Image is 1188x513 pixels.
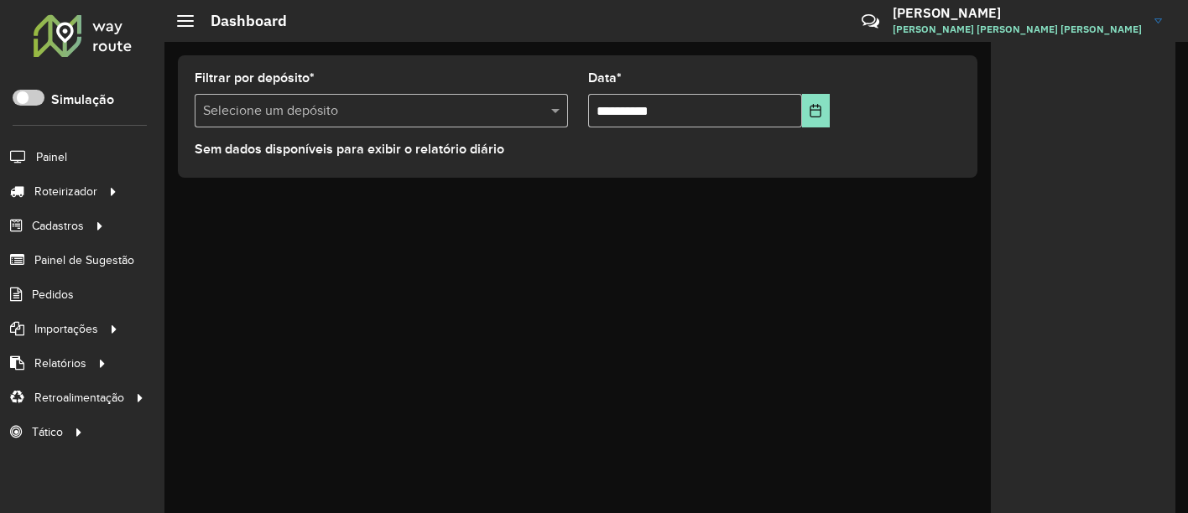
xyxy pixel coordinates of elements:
[32,217,84,235] span: Cadastros
[34,183,97,200] span: Roteirizador
[802,94,830,127] button: Choose Date
[34,389,124,407] span: Retroalimentação
[195,139,504,159] label: Sem dados disponíveis para exibir o relatório diário
[195,68,315,88] label: Filtrar por depósito
[588,68,622,88] label: Data
[194,12,287,30] h2: Dashboard
[32,423,63,441] span: Tático
[36,148,67,166] span: Painel
[852,3,888,39] a: Contato Rápido
[893,22,1142,37] span: [PERSON_NAME] [PERSON_NAME] [PERSON_NAME]
[893,5,1142,21] h3: [PERSON_NAME]
[51,90,114,110] label: Simulação
[34,320,98,338] span: Importações
[34,251,134,269] span: Painel de Sugestão
[32,286,74,303] span: Pedidos
[34,355,86,372] span: Relatórios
